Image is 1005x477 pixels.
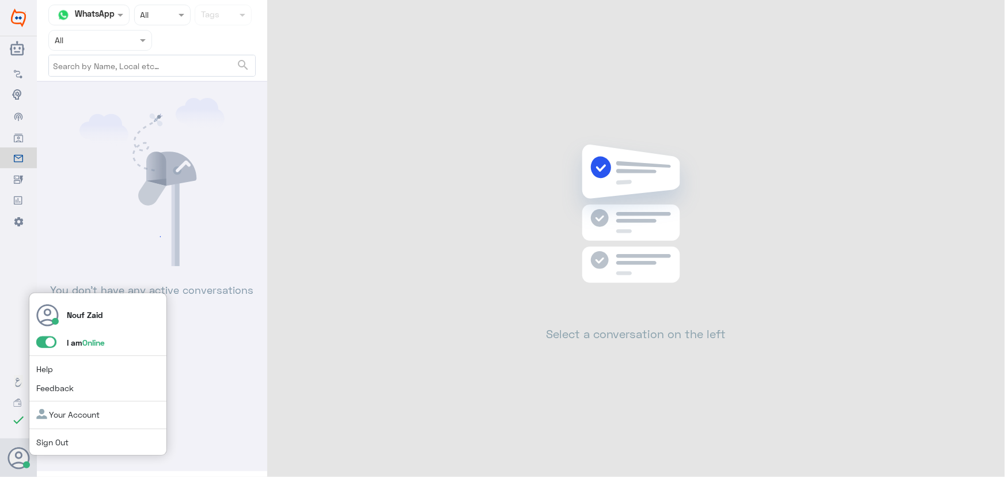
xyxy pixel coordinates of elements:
a: Help [36,364,53,374]
button: search [236,56,250,75]
h2: Select a conversation on the left [547,327,726,340]
a: Sign Out [36,437,69,447]
input: Search by Name, Local etc… [49,55,255,76]
i: check [12,413,25,427]
span: Online [82,338,105,347]
img: Widebot Logo [11,9,26,27]
button: Avatar [7,447,29,469]
a: Your Account [36,410,100,419]
img: whatsapp.png [55,6,72,24]
p: Nouf Zaid [67,309,103,321]
span: I am [67,338,105,347]
a: Feedback [36,383,74,393]
div: loading... [142,226,162,247]
span: search [236,58,250,72]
